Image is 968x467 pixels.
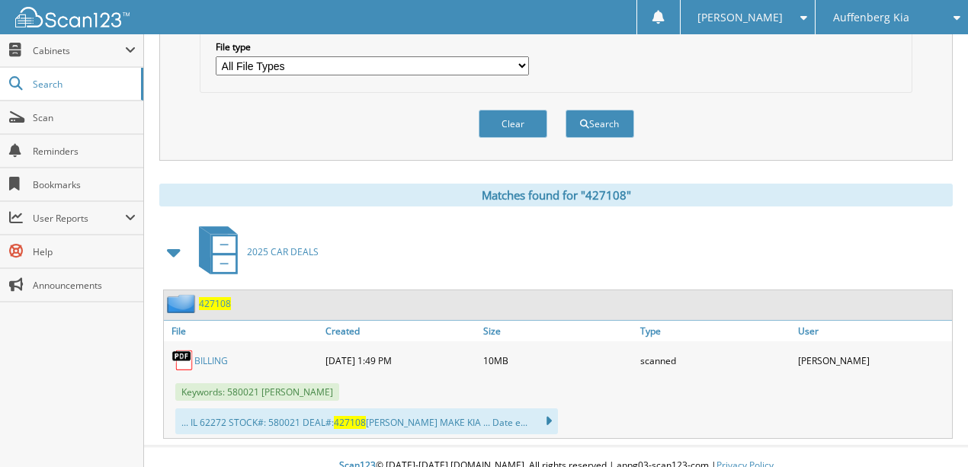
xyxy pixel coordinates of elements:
[479,321,637,341] a: Size
[33,111,136,124] span: Scan
[566,110,634,138] button: Search
[794,321,952,341] a: User
[479,345,637,376] div: 10MB
[892,394,968,467] iframe: Chat Widget
[33,245,136,258] span: Help
[159,184,953,206] div: Matches found for "427108"
[697,13,783,22] span: [PERSON_NAME]
[33,212,125,225] span: User Reports
[175,408,558,434] div: ... IL 62272 STOCK#: 580021 DEAL#: [PERSON_NAME] MAKE KIA ... Date e...
[636,321,794,341] a: Type
[833,13,909,22] span: Auffenberg Kia
[479,110,547,138] button: Clear
[167,294,199,313] img: folder2.png
[322,345,479,376] div: [DATE] 1:49 PM
[794,345,952,376] div: [PERSON_NAME]
[175,383,339,401] span: Keywords: 580021 [PERSON_NAME]
[164,321,322,341] a: File
[33,78,133,91] span: Search
[15,7,130,27] img: scan123-logo-white.svg
[334,416,366,429] span: 427108
[33,145,136,158] span: Reminders
[33,279,136,292] span: Announcements
[171,349,194,372] img: PDF.png
[216,40,529,53] label: File type
[33,44,125,57] span: Cabinets
[194,354,228,367] a: BILLING
[190,222,319,282] a: 2025 CAR DEALS
[322,321,479,341] a: Created
[33,178,136,191] span: Bookmarks
[247,245,319,258] span: 2025 CAR DEALS
[636,345,794,376] div: scanned
[199,297,231,310] a: 427108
